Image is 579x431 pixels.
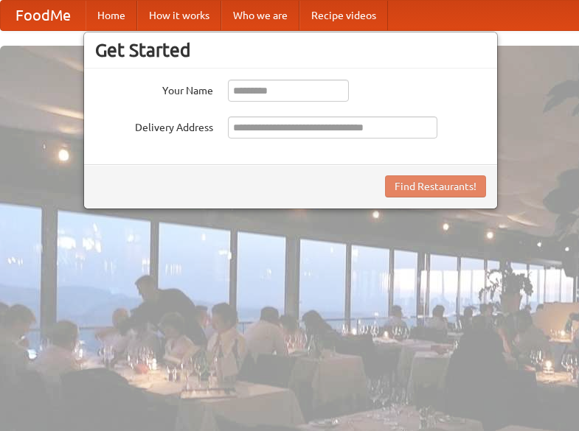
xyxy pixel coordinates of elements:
[95,116,213,135] label: Delivery Address
[385,175,486,197] button: Find Restaurants!
[95,80,213,98] label: Your Name
[221,1,299,30] a: Who we are
[137,1,221,30] a: How it works
[1,1,86,30] a: FoodMe
[299,1,388,30] a: Recipe videos
[95,39,486,61] h3: Get Started
[86,1,137,30] a: Home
